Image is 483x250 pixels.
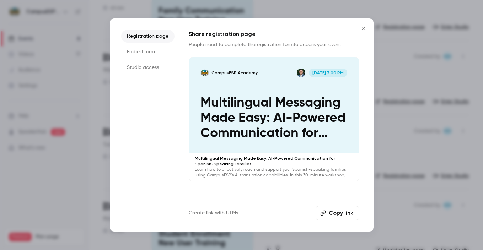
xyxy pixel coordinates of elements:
[200,69,209,77] img: Multilingual Messaging Made Easy: AI-Powered Communication for Spanish-Speaking Families
[189,41,359,48] p: People need to complete the to access your event
[195,156,353,167] p: Multilingual Messaging Made Easy: AI-Powered Communication for Spanish-Speaking Families
[189,210,238,217] a: Create link with UTMs
[121,30,175,43] li: Registration page
[189,30,359,38] h1: Share registration page
[309,69,348,77] span: [DATE] 3:00 PM
[189,57,359,181] a: Multilingual Messaging Made Easy: AI-Powered Communication for Spanish-Speaking FamiliesCampusESP...
[316,206,359,220] button: Copy link
[211,70,258,76] p: CampusESP Academy
[121,61,175,74] li: Studio access
[200,95,348,141] p: Multilingual Messaging Made Easy: AI-Powered Communication for Spanish-Speaking Families
[297,69,305,77] img: Albert Perera
[121,45,175,58] li: Embed form
[356,21,371,36] button: Close
[255,42,294,47] a: registration form
[195,167,353,178] p: Learn how to effectively reach and support your Spanish-speaking families using CampusESP's AI tr...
